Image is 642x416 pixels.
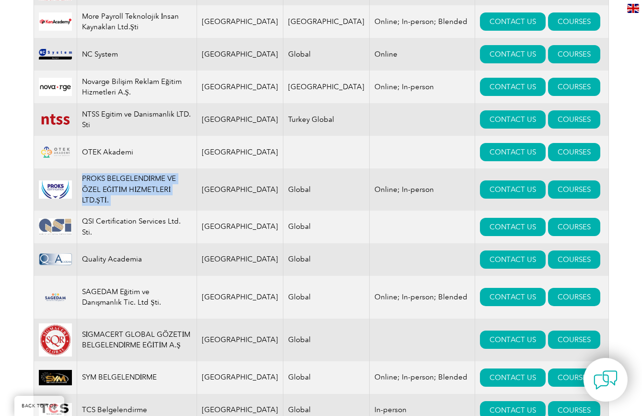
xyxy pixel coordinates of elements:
[39,49,72,59] img: 9e55bf80-85bc-ef11-a72f-00224892eff5-logo.png
[39,12,72,31] img: e16a2823-4623-ef11-840a-00224897b20f-logo.png
[480,12,546,31] a: CONTACT US
[77,276,197,319] td: SAGEDAM Eğitim ve Danışmanlık Tic. Ltd Şti.
[39,281,72,314] img: 82fc6c71-8733-ed11-9db1-00224817fa54-logo.png
[14,396,64,416] a: BACK TO TOP
[370,361,475,394] td: Online; In-person; Blended
[283,5,370,38] td: [GEOGRAPHIC_DATA]
[370,71,475,103] td: Online; In-person
[548,12,600,31] a: COURSES
[480,78,546,96] a: CONTACT US
[77,136,197,168] td: OTEK Akademi
[480,218,546,236] a: CONTACT US
[480,331,546,349] a: CONTACT US
[548,368,600,387] a: COURSES
[283,103,370,136] td: Turkey Global
[77,361,197,394] td: SYM BELGELENDİRME
[197,243,283,276] td: [GEOGRAPHIC_DATA]
[77,319,197,361] td: SİGMACERT GLOBAL GÖZETİM BELGELENDİRME EĞİTİM A.Ş
[39,218,72,236] img: d621cc73-b749-ea11-a812-000d3a7940d5-logo.jpg
[480,45,546,63] a: CONTACT US
[370,276,475,319] td: Online; In-person; Blended
[480,143,546,161] a: CONTACT US
[480,288,546,306] a: CONTACT US
[627,4,639,13] img: en
[548,288,600,306] a: COURSES
[77,211,197,243] td: QSI Certification Services Ltd. Sti.
[283,38,370,71] td: Global
[283,319,370,361] td: Global
[77,103,197,136] td: NTSS Egitim ve Danismanlik LTD. Sti
[370,38,475,71] td: Online
[39,143,72,161] img: 676db975-d0d1-ef11-a72f-00224892eff5-logo.png
[39,323,72,357] img: 96bcf279-912b-ec11-b6e6-002248183798-logo.jpg
[283,71,370,103] td: [GEOGRAPHIC_DATA]
[197,103,283,136] td: [GEOGRAPHIC_DATA]
[77,71,197,103] td: Novarge Bilişim Reklam Eğitim Hizmetleri A.Ş.
[77,243,197,276] td: Quality Academia
[283,211,370,243] td: Global
[197,211,283,243] td: [GEOGRAPHIC_DATA]
[197,276,283,319] td: [GEOGRAPHIC_DATA]
[197,71,283,103] td: [GEOGRAPHIC_DATA]
[39,253,72,266] img: 332d7e0c-38db-ea11-a813-000d3a79722d-logo.png
[283,168,370,211] td: Global
[548,78,600,96] a: COURSES
[548,218,600,236] a: COURSES
[480,180,546,199] a: CONTACT US
[197,319,283,361] td: [GEOGRAPHIC_DATA]
[39,78,72,96] img: 57350245-2fe8-ed11-8848-002248156329-logo.jpg
[370,5,475,38] td: Online; In-person; Blended
[77,38,197,71] td: NC System
[548,143,600,161] a: COURSES
[197,168,283,211] td: [GEOGRAPHIC_DATA]
[197,38,283,71] td: [GEOGRAPHIC_DATA]
[480,110,546,129] a: CONTACT US
[77,5,197,38] td: More Payroll Teknolojik İnsan Kaynakları Ltd.Şti
[548,331,600,349] a: COURSES
[77,168,197,211] td: PROKS BELGELENDİRME VE ÖZEL EĞİTİM HİZMETLERİ LTD.ŞTİ.
[39,370,72,385] img: ba54cc5a-3a2b-ee11-9966-000d3ae1a86f-logo.jpg
[283,243,370,276] td: Global
[197,136,283,168] td: [GEOGRAPHIC_DATA]
[548,180,600,199] a: COURSES
[39,113,72,127] img: bab05414-4b4d-ea11-a812-000d3a79722d-logo.png
[370,168,475,211] td: Online; In-person
[283,361,370,394] td: Global
[197,5,283,38] td: [GEOGRAPHIC_DATA]
[548,110,600,129] a: COURSES
[548,250,600,269] a: COURSES
[197,361,283,394] td: [GEOGRAPHIC_DATA]
[480,368,546,387] a: CONTACT US
[594,368,618,392] img: contact-chat.png
[39,180,72,199] img: 7fe69a6b-c8e3-ea11-a813-000d3a79722d-logo.jpg
[548,45,600,63] a: COURSES
[283,276,370,319] td: Global
[480,250,546,269] a: CONTACT US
